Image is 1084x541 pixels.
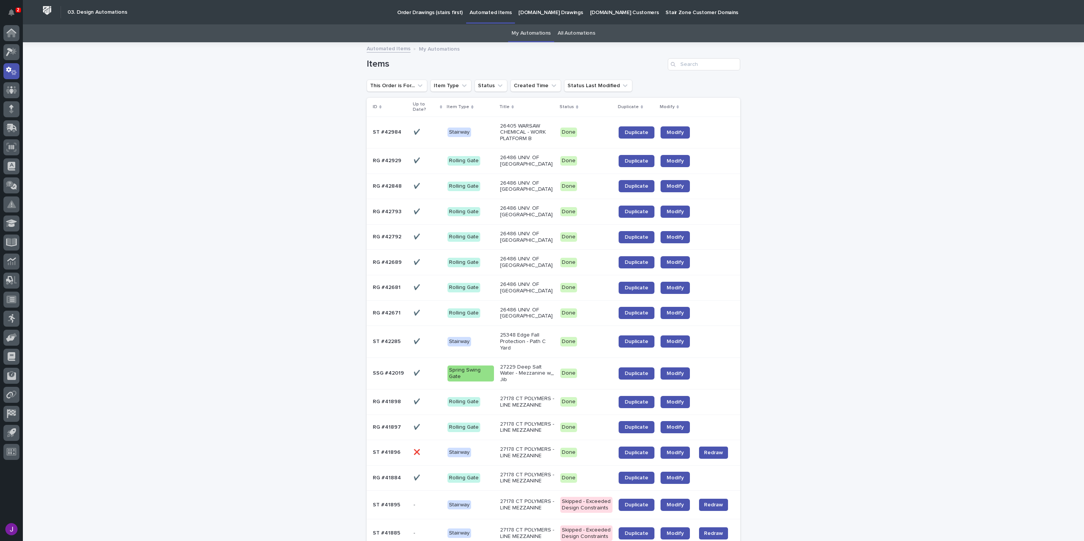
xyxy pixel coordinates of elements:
div: Done [560,448,577,457]
a: Duplicate [619,256,654,268]
span: Duplicate [625,502,648,507]
div: Done [560,232,577,242]
p: ST #41896 [373,448,402,456]
span: Duplicate [625,475,648,480]
p: ❌ [414,448,422,456]
button: Item Type [430,80,471,92]
tr: RG #41898RG #41898 ✔️✔️ Rolling Gate27178 CT POLYMERS - LINE MEZZANINEDoneDuplicateModify [367,389,740,415]
a: Duplicate [619,335,654,348]
a: Duplicate [619,447,654,459]
div: Done [560,182,577,191]
p: Item Type [447,103,469,111]
tr: RG #42793RG #42793 ✔️✔️ Rolling Gate26486 UNIV. OF [GEOGRAPHIC_DATA]DoneDuplicateModify [367,199,740,225]
p: ✔️ [414,369,422,377]
tr: RG #42929RG #42929 ✔️✔️ Rolling Gate26486 UNIV. OF [GEOGRAPHIC_DATA]DoneDuplicateModify [367,148,740,174]
span: Modify [667,260,684,265]
span: Duplicate [625,531,648,536]
span: Redraw [704,501,723,509]
span: Redraw [704,530,723,537]
a: Duplicate [619,367,654,380]
a: Modify [661,155,690,167]
a: Modify [661,307,690,319]
tr: ST #41895ST #41895 -- Stairway27178 CT POLYMERS - LINE MEZZANINESkipped - Exceeded Design Constra... [367,491,740,519]
div: Rolling Gate [447,232,480,242]
p: ✔️ [414,232,422,240]
p: 27178 CT POLYMERS - LINE MEZZANINE [500,498,554,511]
div: Stairway [447,337,471,346]
a: Modify [661,367,690,380]
span: Modify [667,235,684,240]
button: Created Time [510,80,561,92]
a: All Automations [558,24,595,42]
p: RG #42792 [373,232,403,240]
a: Duplicate [619,499,654,511]
button: Status Last Modified [564,80,632,92]
button: users-avatar [3,521,19,537]
a: Duplicate [619,206,654,218]
a: Duplicate [619,527,654,539]
a: Duplicate [619,421,654,433]
div: Rolling Gate [447,397,480,407]
a: Duplicate [619,231,654,243]
p: ✔️ [414,423,422,431]
p: RG #41884 [373,473,402,481]
p: 26486 UNIV. OF [GEOGRAPHIC_DATA] [500,281,554,294]
a: Modify [661,447,690,459]
span: Modify [667,371,684,376]
p: Modify [660,103,675,111]
a: Duplicate [619,307,654,319]
div: Rolling Gate [447,156,480,166]
p: ST #42285 [373,337,402,345]
button: Redraw [699,499,728,511]
div: Done [560,369,577,378]
p: RG #41897 [373,423,402,431]
span: Duplicate [625,209,648,214]
span: Modify [667,531,684,536]
h2: 03. Design Automations [67,9,127,16]
span: Modify [667,310,684,316]
tr: RG #41884RG #41884 ✔️✔️ Rolling Gate27178 CT POLYMERS - LINE MEZZANINEDoneDuplicateModify [367,465,740,491]
a: Modify [661,180,690,192]
span: Duplicate [625,425,648,430]
p: RG #42681 [373,283,402,291]
p: ✔️ [414,337,422,345]
span: Duplicate [625,310,648,316]
span: Modify [667,339,684,344]
span: Modify [667,475,684,480]
p: RG #42689 [373,258,403,266]
span: Modify [667,502,684,507]
span: Modify [667,184,684,189]
a: Modify [661,206,690,218]
p: 26486 UNIV. OF [GEOGRAPHIC_DATA] [500,155,554,168]
div: Stairway [447,128,471,137]
span: Duplicate [625,260,648,265]
span: Redraw [704,449,723,456]
div: Done [560,283,577,292]
div: Done [560,308,577,318]
div: Stairway [447,448,471,457]
img: Workspace Logo [40,3,54,18]
a: Duplicate [619,282,654,294]
p: 26486 UNIV. OF [GEOGRAPHIC_DATA] [500,180,554,193]
p: 27178 CT POLYMERS - LINE MEZZANINE [500,527,554,540]
p: RG #42671 [373,308,402,316]
p: 27229 Deep Salt Water - Mezzanine w_ Jib [500,364,554,383]
div: Skipped - Exceeded Design Constraints [560,497,613,513]
button: Redraw [699,527,728,539]
span: Modify [667,209,684,214]
tr: RG #41897RG #41897 ✔️✔️ Rolling Gate27178 CT POLYMERS - LINE MEZZANINEDoneDuplicateModify [367,415,740,440]
div: Stairway [447,528,471,538]
div: Rolling Gate [447,182,480,191]
p: 27178 CT POLYMERS - LINE MEZZANINE [500,396,554,409]
input: Search [668,58,740,70]
div: Stairway [447,500,471,510]
p: 26486 UNIV. OF [GEOGRAPHIC_DATA] [500,205,554,218]
a: Modify [661,396,690,408]
a: Duplicate [619,155,654,167]
div: Done [560,156,577,166]
div: Done [560,128,577,137]
p: 27178 CT POLYMERS - LINE MEZZANINE [500,446,554,459]
span: Duplicate [625,184,648,189]
div: Rolling Gate [447,473,480,483]
a: Modify [661,527,690,539]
